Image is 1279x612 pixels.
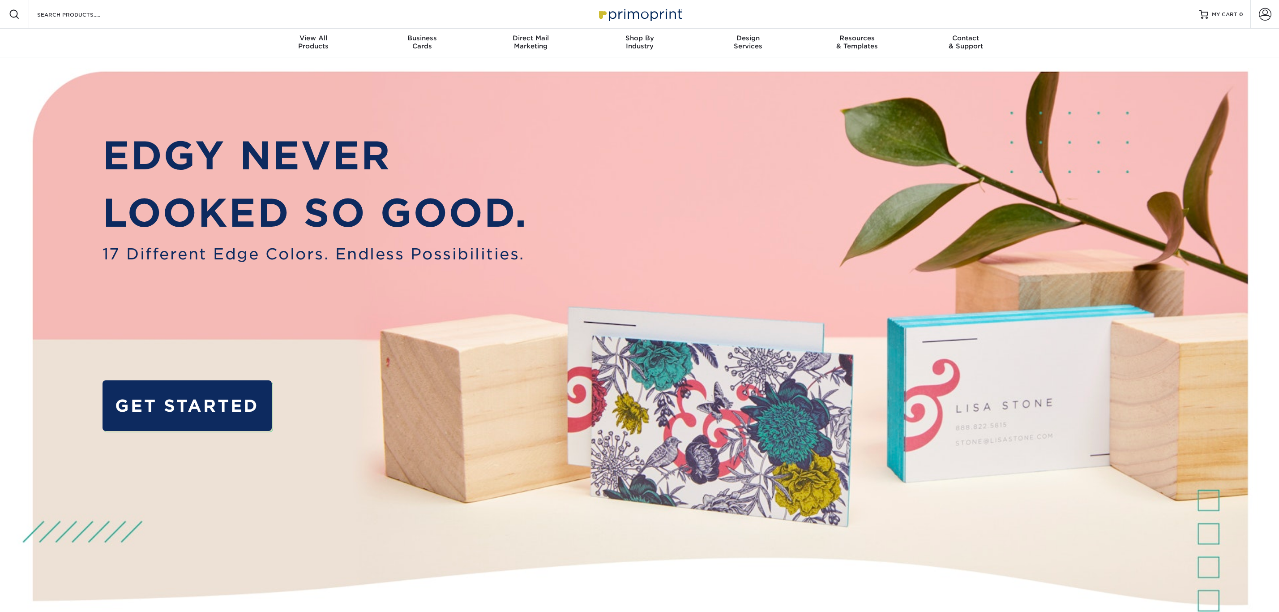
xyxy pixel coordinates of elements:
a: BusinessCards [368,29,476,57]
span: 17 Different Edge Colors. Endless Possibilities. [103,242,528,265]
div: & Templates [803,34,911,50]
img: Primoprint [595,4,684,24]
span: Business [368,34,476,42]
div: & Support [911,34,1020,50]
a: Resources& Templates [803,29,911,57]
div: Products [259,34,368,50]
div: Services [694,34,803,50]
span: Shop By [585,34,694,42]
a: Contact& Support [911,29,1020,57]
div: Cards [368,34,476,50]
p: EDGY NEVER [103,127,528,185]
a: Shop ByIndustry [585,29,694,57]
span: Contact [911,34,1020,42]
a: DesignServices [694,29,803,57]
a: Direct MailMarketing [476,29,585,57]
div: Industry [585,34,694,50]
span: Direct Mail [476,34,585,42]
span: MY CART [1212,11,1237,18]
a: View AllProducts [259,29,368,57]
p: LOOKED SO GOOD. [103,185,528,242]
input: SEARCH PRODUCTS..... [36,9,124,20]
span: Resources [803,34,911,42]
span: Design [694,34,803,42]
span: 0 [1239,11,1243,17]
a: GET STARTED [103,380,272,431]
div: Marketing [476,34,585,50]
span: View All [259,34,368,42]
